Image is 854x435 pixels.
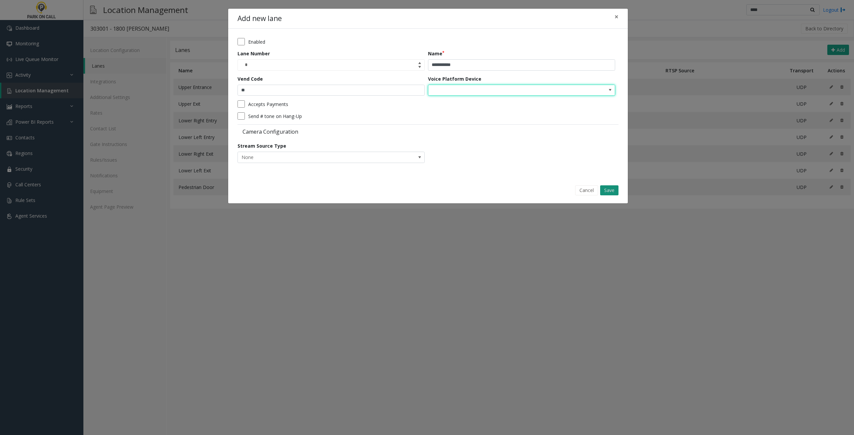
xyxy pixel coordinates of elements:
[238,50,270,57] label: Lane Number
[600,185,618,195] button: Save
[415,65,424,70] span: Decrease value
[415,60,424,65] span: Increase value
[428,75,481,82] label: Voice Platform Device
[248,38,265,45] label: Enabled
[610,9,623,25] button: Close
[248,113,302,120] label: Send # tone on Hang-Up
[248,101,288,108] label: Accepts Payments
[428,50,444,57] label: Name
[238,152,387,163] span: None
[238,13,282,24] h4: Add new lane
[575,185,598,195] button: Cancel
[238,128,426,135] label: Camera Configuration
[428,85,577,96] input: NO DATA FOUND
[614,12,618,21] span: ×
[238,75,263,82] label: Vend Code
[238,142,286,149] label: Stream Source Type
